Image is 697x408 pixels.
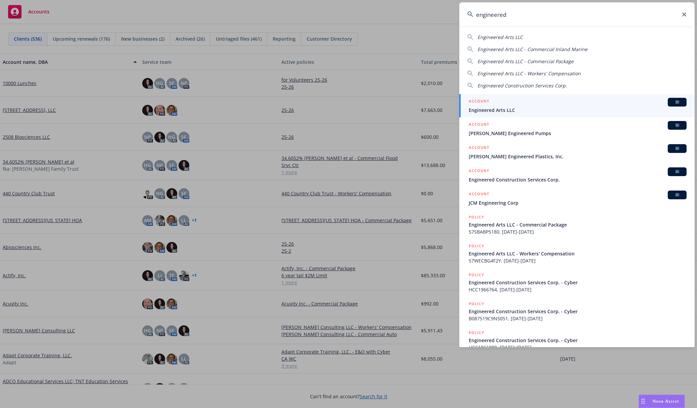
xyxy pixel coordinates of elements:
[469,167,489,175] h5: ACCOUNT
[469,130,687,137] span: [PERSON_NAME] Engineered Pumps
[653,398,679,404] span: Nova Assist
[477,46,587,52] span: Engineered Arts LLC - Commercial Inland Marine
[469,107,687,114] span: Engineered Arts LLC
[639,395,647,408] div: Drag to move
[469,329,484,336] h5: POLICY
[477,58,574,65] span: Engineered Arts LLC - Commercial Package
[638,395,685,408] button: Nova Assist
[459,268,695,297] a: POLICYEngineered Construction Services Corp. - CyberHCC1966764, [DATE]-[DATE]
[477,70,581,77] span: Engineered Arts LLC - Workers' Compensation
[670,99,684,105] span: BI
[670,146,684,152] span: BI
[670,192,684,198] span: BI
[459,187,695,210] a: ACCOUNTBIJCM Engineering Corp
[670,122,684,128] span: BI
[469,191,489,199] h5: ACCOUNT
[469,257,687,264] span: 57WECBG4F2Y, [DATE]-[DATE]
[477,82,567,89] span: Engineered Construction Services Corp.
[469,176,687,183] span: Engineered Construction Services Corp.
[469,300,484,307] h5: POLICY
[469,279,687,286] span: Engineered Construction Services Corp. - Cyber
[469,221,687,228] span: Engineered Arts LLC - Commercial Package
[459,164,695,187] a: ACCOUNTBIEngineered Construction Services Corp.
[469,286,687,293] span: HCC1966764, [DATE]-[DATE]
[469,98,489,106] h5: ACCOUNT
[469,308,687,315] span: Engineered Construction Services Corp. - Cyber
[459,117,695,140] a: ACCOUNTBI[PERSON_NAME] Engineered Pumps
[469,250,687,257] span: Engineered Arts LLC - Workers' Compensation
[469,144,489,152] h5: ACCOUNT
[469,243,484,249] h5: POLICY
[469,199,687,206] span: JCM Engineering Corp
[477,34,523,40] span: Engineered Arts LLC
[469,121,489,129] h5: ACCOUNT
[459,210,695,239] a: POLICYEngineered Arts LLC - Commercial Package57SBABP5180, [DATE]-[DATE]
[469,214,484,220] h5: POLICY
[459,297,695,326] a: POLICYEngineered Construction Services Corp. - CyberB087519C9N5051, [DATE]-[DATE]
[459,94,695,117] a: ACCOUNTBIEngineered Arts LLC
[459,326,695,355] a: POLICYEngineered Construction Services Corp. - CyberHCC1866080, [DATE]-[DATE]
[469,272,484,278] h5: POLICY
[469,337,687,344] span: Engineered Construction Services Corp. - Cyber
[459,239,695,268] a: POLICYEngineered Arts LLC - Workers' Compensation57WECBG4F2Y, [DATE]-[DATE]
[670,169,684,175] span: BI
[459,140,695,164] a: ACCOUNTBI[PERSON_NAME] Engineered Plastics, Inc.
[469,344,687,351] span: HCC1866080, [DATE]-[DATE]
[469,228,687,235] span: 57SBABP5180, [DATE]-[DATE]
[469,153,687,160] span: [PERSON_NAME] Engineered Plastics, Inc.
[459,2,695,27] input: Search...
[469,315,687,322] span: B087519C9N5051, [DATE]-[DATE]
